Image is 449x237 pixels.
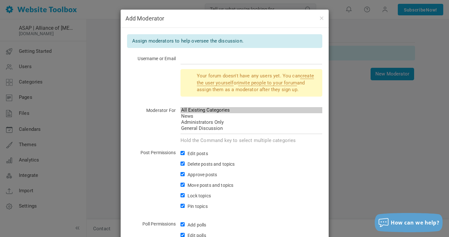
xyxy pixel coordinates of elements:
[180,119,322,125] option: Administrators Only
[180,125,322,131] option: General Discussion
[127,54,176,63] label: Username or Email
[127,106,176,115] label: Moderator For
[391,219,439,226] span: How can we help?
[188,220,206,229] label: Add polls
[188,202,208,211] label: Pin topics
[180,113,322,119] option: News
[125,14,324,23] h4: Add Moderator
[127,219,176,228] label: Poll Permissions
[188,181,233,190] label: Move posts and topics
[238,80,297,86] a: invite people to your forum
[127,148,176,157] label: Post Permissions
[180,137,322,144] div: Hold the Command key to select multiple categories
[375,213,443,232] button: How can we help?
[197,73,314,86] a: create the user yourself
[188,170,217,179] label: Approve posts
[188,149,208,158] label: Edit posts
[180,107,322,113] option: All Existing Categories
[188,160,235,169] label: Delete posts and topics
[127,34,322,48] div: Assign moderators to help oversee the discussion.
[180,69,322,97] div: Your forum doesn't have any users yet. You can or and assign them as a moderator after they sign up.
[188,191,211,200] label: Lock topics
